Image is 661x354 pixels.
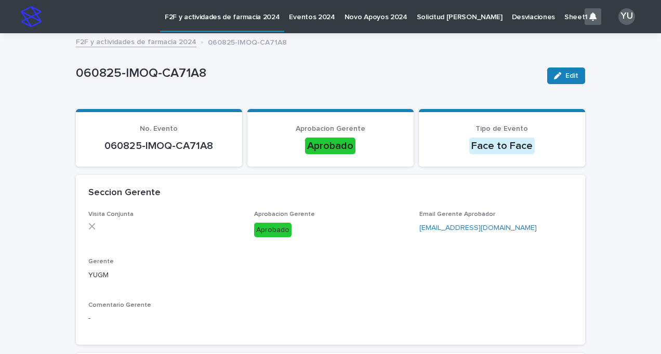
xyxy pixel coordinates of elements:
[469,138,535,154] div: Face to Face
[88,140,230,152] p: 060825-IMOQ-CA71A8
[88,187,161,199] h2: Seccion Gerente
[419,211,495,217] span: Email Gerente Aprobador
[296,125,365,132] span: Aprobacion Gerente
[88,313,573,324] p: -
[547,67,585,84] button: Edit
[76,66,539,81] p: 060825-IMOQ-CA71A8
[208,36,287,47] p: 060825-IMOQ-CA71A8
[76,35,196,47] a: F2F y actividades de farmacia 2024
[88,211,134,217] span: Visita Conjunta
[305,138,355,154] div: Aprobado
[565,72,578,79] span: Edit
[618,8,635,25] div: YU
[88,258,114,265] span: Gerente
[88,270,242,281] p: YUGM
[475,125,528,132] span: Tipo de Evento
[254,223,292,238] div: Aprobado
[140,125,178,132] span: No. Evento
[88,302,151,308] span: Comentario Gerente
[419,224,537,232] a: [EMAIL_ADDRESS][DOMAIN_NAME]
[21,6,42,27] img: stacker-logo-s-only.png
[254,211,315,217] span: Aprobacion Gerente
